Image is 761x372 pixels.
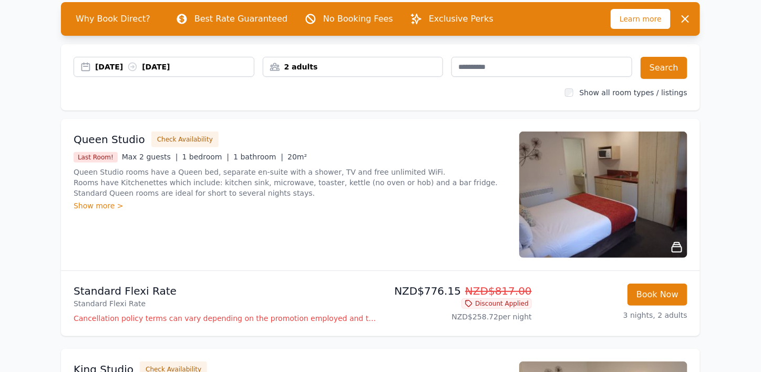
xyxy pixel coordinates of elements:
[641,57,687,79] button: Search
[429,13,493,25] p: Exclusive Perks
[611,9,671,29] span: Learn more
[385,311,532,322] p: NZD$258.72 per night
[465,285,532,297] span: NZD$817.00
[74,200,507,211] div: Show more >
[263,62,443,72] div: 2 adults
[385,284,532,298] p: NZD$776.15
[540,310,687,320] p: 3 nights, 2 adults
[74,132,145,147] h3: Queen Studio
[67,8,159,29] span: Why Book Direct?
[95,62,254,72] div: [DATE] [DATE]
[461,298,532,309] span: Discount Applied
[151,132,219,147] button: Check Availability
[182,153,230,161] span: 1 bedroom |
[628,284,687,306] button: Book Now
[233,153,283,161] span: 1 bathroom |
[122,153,178,161] span: Max 2 guests |
[74,284,376,298] p: Standard Flexi Rate
[74,152,118,163] span: Last Room!
[323,13,393,25] p: No Booking Fees
[74,167,507,198] p: Queen Studio rooms have a Queen bed, separate en-suite with a shower, TV and free unlimited WiFi....
[580,88,687,97] label: Show all room types / listings
[287,153,307,161] span: 20m²
[74,313,376,324] p: Cancellation policy terms can vary depending on the promotion employed and the time of stay of th...
[74,298,376,309] p: Standard Flexi Rate
[194,13,287,25] p: Best Rate Guaranteed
